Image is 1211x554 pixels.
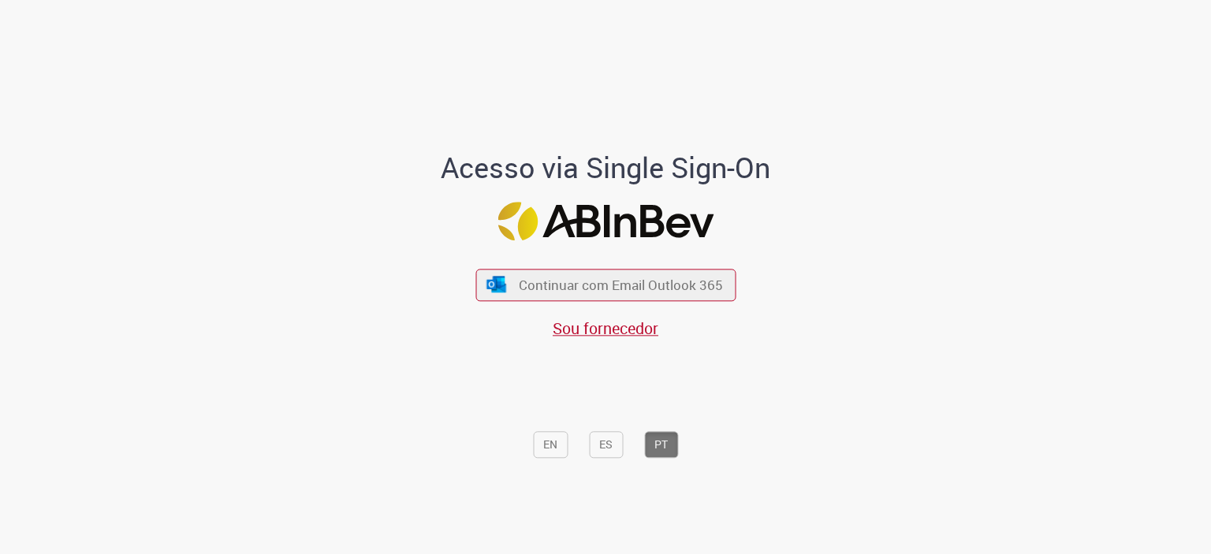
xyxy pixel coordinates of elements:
[533,432,568,459] button: EN
[475,269,736,301] button: ícone Azure/Microsoft 360 Continuar com Email Outlook 365
[644,432,678,459] button: PT
[497,203,714,241] img: Logo ABInBev
[486,276,508,292] img: ícone Azure/Microsoft 360
[589,432,623,459] button: ES
[519,276,723,294] span: Continuar com Email Outlook 365
[553,318,658,339] a: Sou fornecedor
[387,152,825,184] h1: Acesso via Single Sign-On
